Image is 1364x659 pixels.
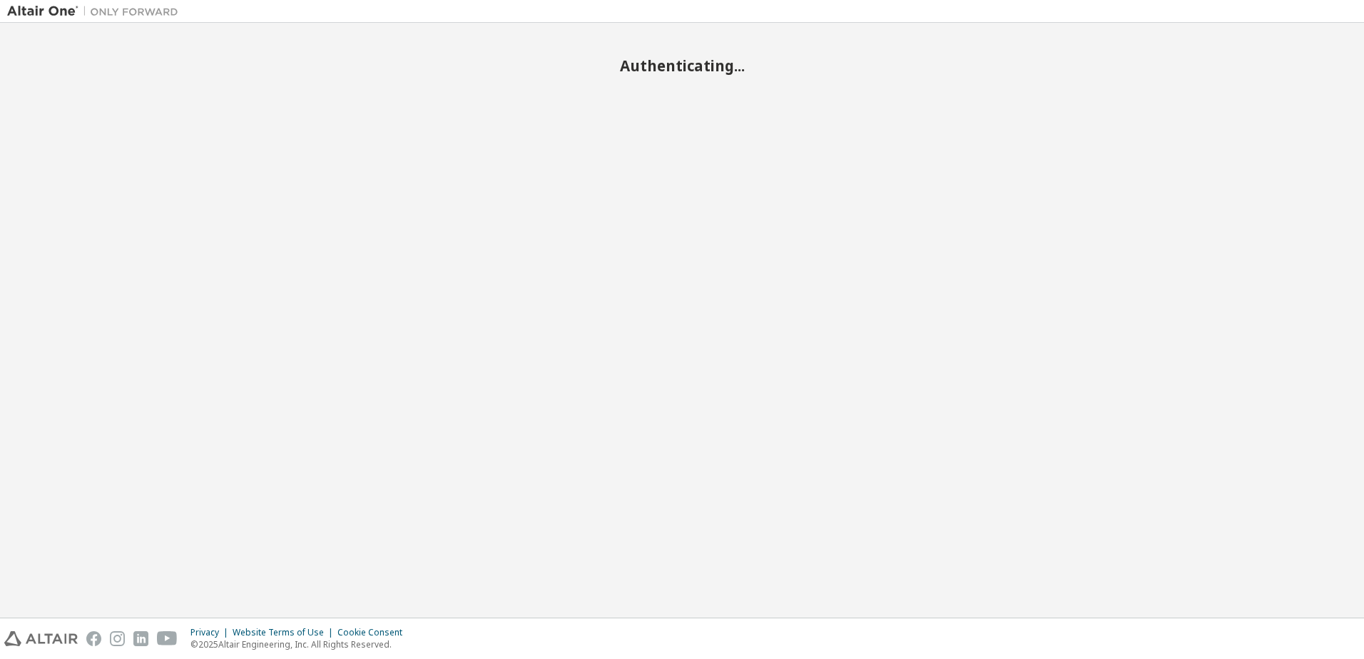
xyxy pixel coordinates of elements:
[4,631,78,646] img: altair_logo.svg
[133,631,148,646] img: linkedin.svg
[190,627,233,638] div: Privacy
[86,631,101,646] img: facebook.svg
[7,56,1357,75] h2: Authenticating...
[157,631,178,646] img: youtube.svg
[7,4,185,19] img: Altair One
[110,631,125,646] img: instagram.svg
[190,638,411,650] p: © 2025 Altair Engineering, Inc. All Rights Reserved.
[337,627,411,638] div: Cookie Consent
[233,627,337,638] div: Website Terms of Use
